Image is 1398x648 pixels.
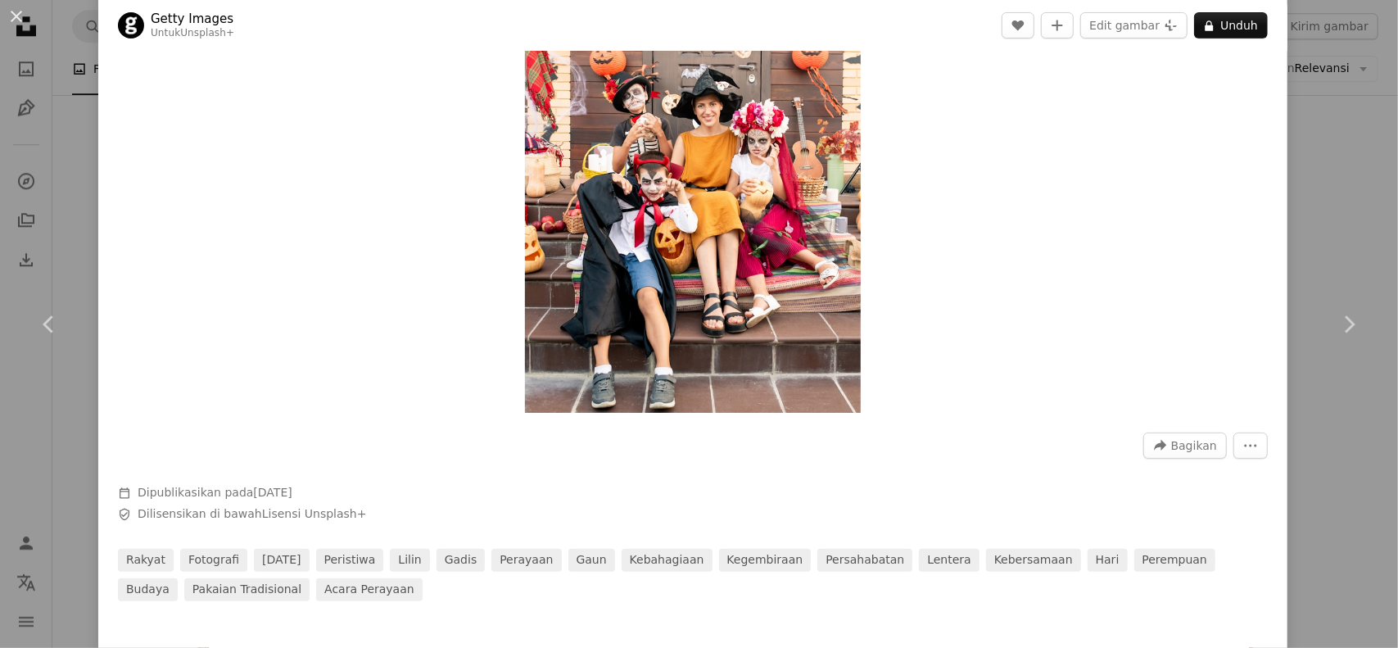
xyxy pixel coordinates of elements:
img: Buka profil Getty Images [118,12,144,39]
a: peristiwa [316,549,384,572]
button: Unduh [1194,12,1268,39]
a: Lisensi Unsplash+ [262,507,367,520]
a: gaun [568,549,615,572]
a: persahabatan [817,549,912,572]
a: Kebersamaan [986,549,1081,572]
a: lilin [390,549,429,572]
a: Berikutnya [1300,246,1398,403]
time: 4 Mei 2023 pukul 00.06.36 WIB [253,486,292,499]
a: perayaan [491,549,561,572]
span: Dilisensikan di bawah [138,506,367,523]
button: Tindakan Lainnya [1233,433,1268,459]
a: kegembiraan [719,549,812,572]
a: hari [1088,549,1128,572]
button: Bagikan gambar ini [1143,433,1227,459]
a: Budaya [118,578,178,601]
a: Acara perayaan [316,578,423,601]
a: [DATE] [254,549,309,572]
a: rakyat [118,549,174,572]
a: lentera [919,549,979,572]
span: Dipublikasikan pada [138,486,292,499]
a: Unsplash+ [180,27,234,39]
span: Bagikan [1171,433,1217,458]
a: Gadis [437,549,486,572]
a: fotografi [180,549,247,572]
div: Untuk [151,27,234,40]
button: Sukai [1002,12,1034,39]
a: Getty Images [151,11,234,27]
a: Perempuan [1134,549,1215,572]
button: Tambahkan ke koleksi [1041,12,1074,39]
button: Edit gambar [1080,12,1188,39]
a: kebahagiaan [622,549,713,572]
a: pakaian tradisional [184,578,310,601]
